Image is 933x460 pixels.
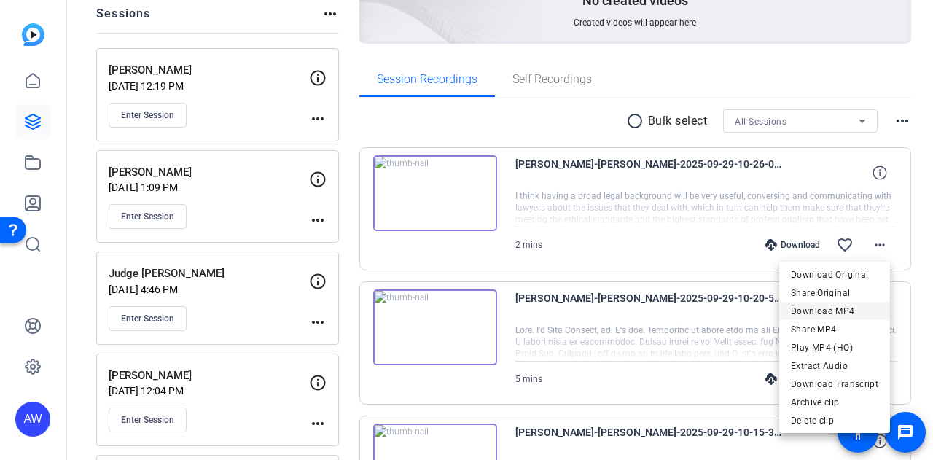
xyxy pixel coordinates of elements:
[791,357,878,375] span: Extract Audio
[791,303,878,320] span: Download MP4
[791,339,878,356] span: Play MP4 (HQ)
[791,375,878,393] span: Download Transcript
[791,394,878,411] span: Archive clip
[791,266,878,284] span: Download Original
[791,321,878,338] span: Share MP4
[791,412,878,429] span: Delete clip
[791,284,878,302] span: Share Original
